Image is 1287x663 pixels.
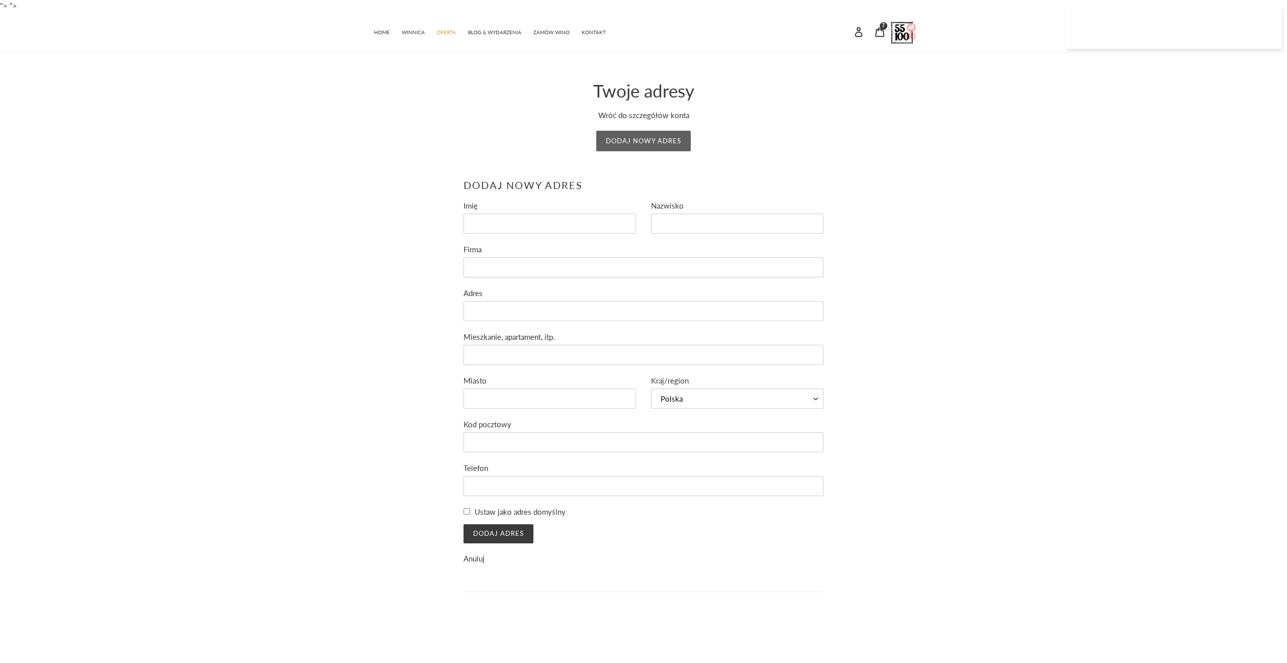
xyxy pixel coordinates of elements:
label: Miasto [464,375,636,387]
label: Firma [464,244,824,255]
label: Telefon [464,462,824,474]
span: OFERTA [437,29,456,36]
a: KONTAKT [577,24,611,39]
button: Dodaj nowy adres [596,131,691,152]
span: 7 [882,23,885,28]
label: Ustaw jako adres domyślny [475,506,566,518]
span: BLOG & WYDARZENIA [468,29,521,36]
a: WINNICA [397,24,430,39]
span: KONTAKT [582,29,606,36]
span: ZAMÓW WINO [533,29,570,36]
span: HOME [374,29,390,36]
label: Imię [464,200,636,212]
button: Anuluj [464,553,485,564]
h1: Twoje adresy [370,80,917,101]
h2: Dodaj nowy adres [464,179,824,191]
label: Mieszkanie, apartament, itp. [464,331,824,343]
a: 7 [869,21,890,42]
a: ZAMÓW WINO [528,24,575,39]
label: Kod pocztowy [464,419,824,430]
a: OFERTA [432,24,461,39]
label: Nazwisko [651,200,823,212]
a: HOME [369,24,395,39]
label: Kraj/region [651,375,823,387]
a: Wróć do szczegółów konta [598,111,689,120]
label: Adres [464,288,824,299]
a: BLOG & WYDARZENIA [463,24,526,39]
input: Dodaj adres [464,524,533,543]
span: WINNICA [402,29,425,36]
